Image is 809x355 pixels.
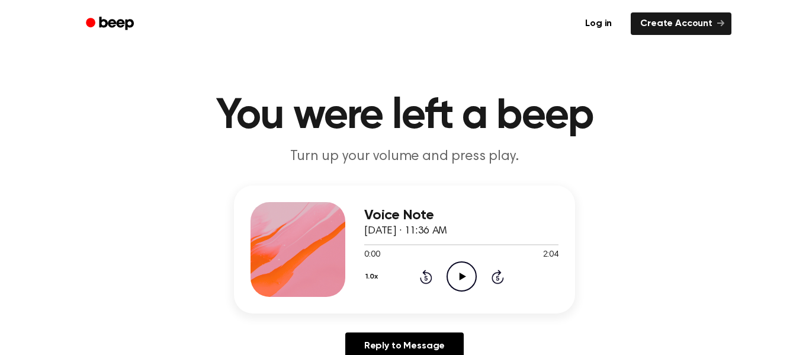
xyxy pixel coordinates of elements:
a: Create Account [631,12,731,35]
span: [DATE] · 11:36 AM [364,226,447,236]
span: 2:04 [543,249,558,261]
a: Log in [573,10,624,37]
a: Beep [78,12,145,36]
span: 0:00 [364,249,380,261]
h3: Voice Note [364,207,558,223]
h1: You were left a beep [101,95,708,137]
p: Turn up your volume and press play. [177,147,632,167]
button: 1.0x [364,267,382,287]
